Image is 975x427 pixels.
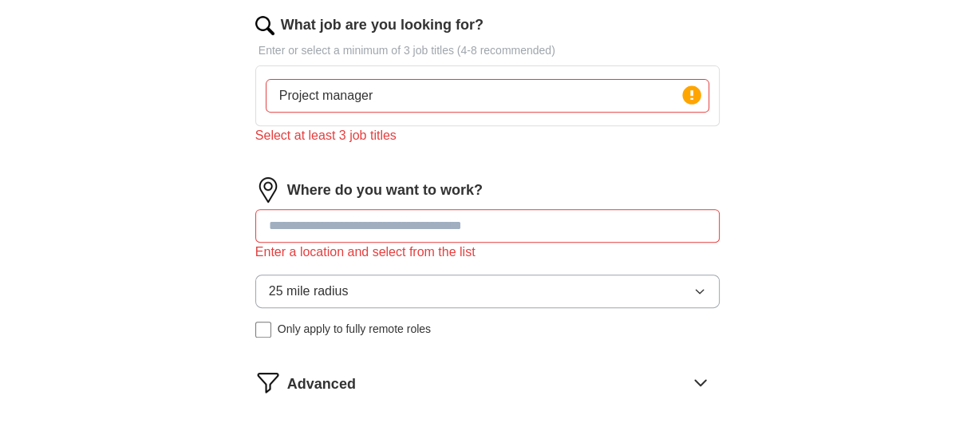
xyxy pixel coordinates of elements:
[255,177,281,203] img: location.png
[255,370,281,395] img: filter
[255,42,720,59] p: Enter or select a minimum of 3 job titles (4-8 recommended)
[266,79,709,113] input: Type a job title and press enter
[281,14,484,36] label: What job are you looking for?
[255,16,274,35] img: search.png
[269,282,349,301] span: 25 mile radius
[255,275,720,308] button: 25 mile radius
[287,180,483,201] label: Where do you want to work?
[278,321,431,338] span: Only apply to fully remote roles
[255,322,271,338] input: Only apply to fully remote roles
[255,243,720,262] div: Enter a location and select from the list
[287,374,356,395] span: Advanced
[255,126,720,145] div: Select at least 3 job titles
